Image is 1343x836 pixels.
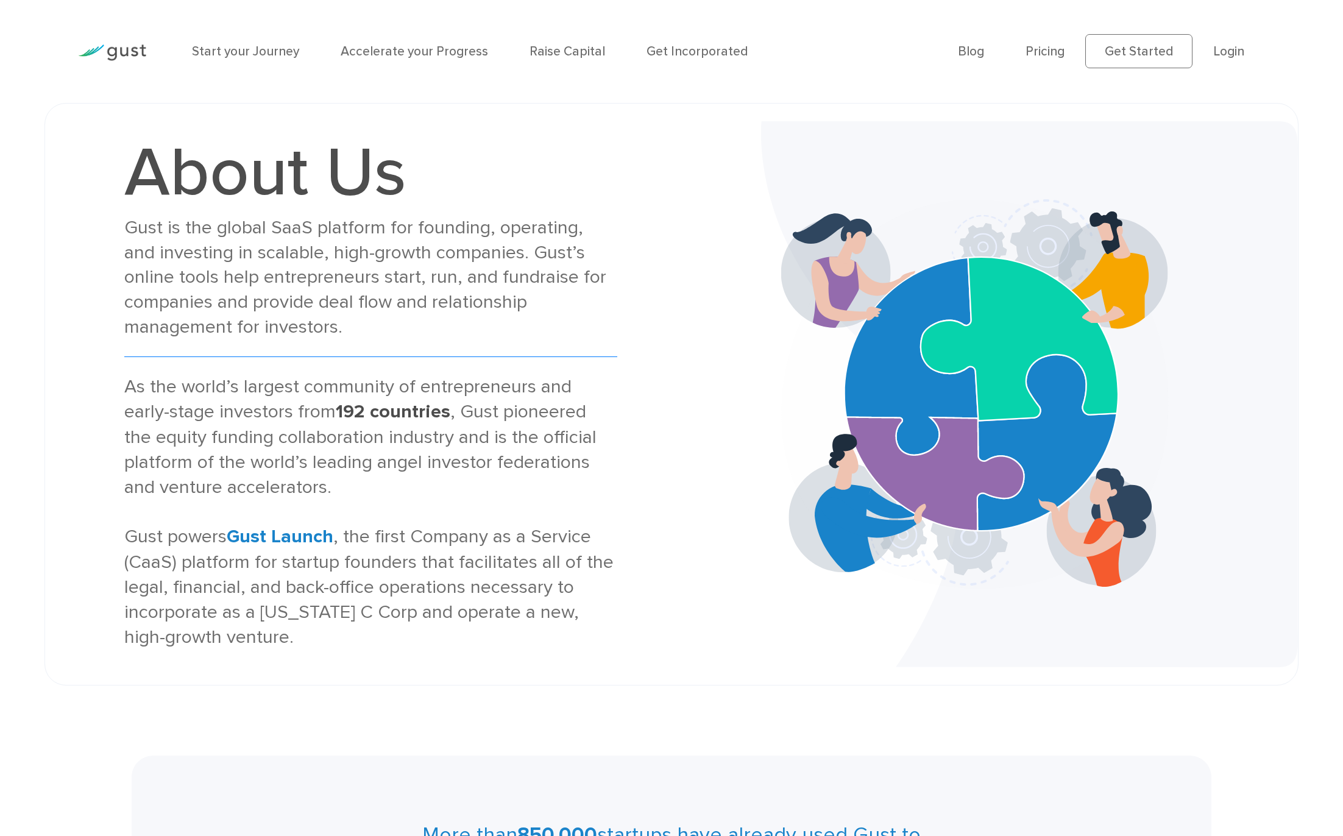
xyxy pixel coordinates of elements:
[124,215,617,339] div: Gust is the global SaaS platform for founding, operating, and investing in scalable, high-growth ...
[761,121,1298,667] img: About Us Banner Bg
[336,400,450,423] strong: 192 countries
[227,525,333,548] strong: Gust Launch
[958,44,984,59] a: Blog
[1026,44,1065,59] a: Pricing
[1085,34,1192,68] a: Get Started
[78,44,146,61] img: Gust Logo
[124,139,617,208] h1: About Us
[227,525,333,547] a: Gust Launch
[647,44,748,59] a: Get Incorporated
[1213,44,1244,59] a: Login
[530,44,605,59] a: Raise Capital
[192,44,299,59] a: Start your Journey
[124,374,617,649] div: As the world’s largest community of entrepreneurs and early-stage investors from , Gust pioneered...
[341,44,488,59] a: Accelerate your Progress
